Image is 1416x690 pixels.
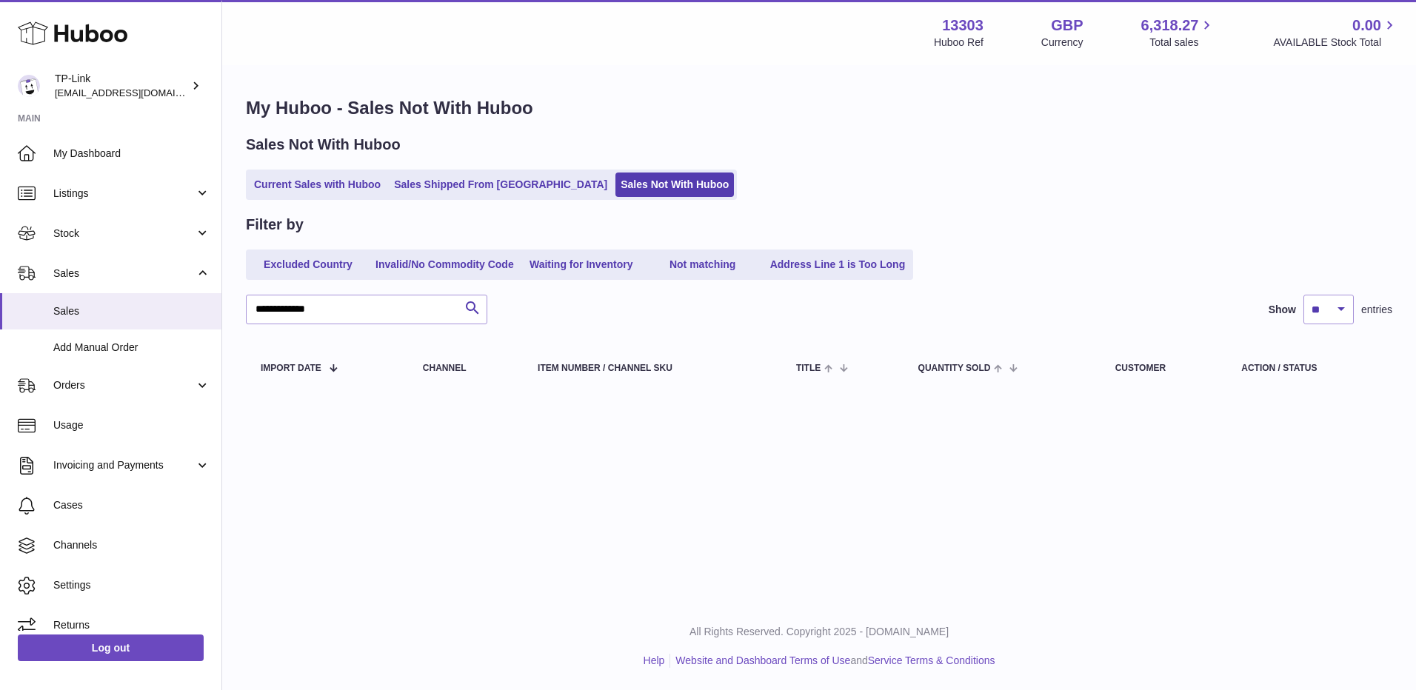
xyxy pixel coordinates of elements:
[53,498,210,512] span: Cases
[1041,36,1083,50] div: Currency
[670,654,995,668] li: and
[1141,16,1199,36] span: 6,318.27
[1269,303,1296,317] label: Show
[53,378,195,392] span: Orders
[53,304,210,318] span: Sales
[1051,16,1083,36] strong: GBP
[942,16,983,36] strong: 13303
[246,215,304,235] h2: Filter by
[53,418,210,432] span: Usage
[615,172,734,197] a: Sales Not With Huboo
[796,364,821,373] span: Title
[1352,16,1381,36] span: 0.00
[53,618,210,632] span: Returns
[249,252,367,277] a: Excluded Country
[868,654,995,666] a: Service Terms & Conditions
[1273,36,1398,50] span: AVAILABLE Stock Total
[53,147,210,161] span: My Dashboard
[1273,16,1398,50] a: 0.00 AVAILABLE Stock Total
[53,578,210,592] span: Settings
[522,252,641,277] a: Waiting for Inventory
[644,654,665,666] a: Help
[1115,364,1212,373] div: Customer
[261,364,321,373] span: Import date
[55,87,218,98] span: [EMAIL_ADDRESS][DOMAIN_NAME]
[644,252,762,277] a: Not matching
[370,252,519,277] a: Invalid/No Commodity Code
[765,252,911,277] a: Address Line 1 is Too Long
[246,135,401,155] h2: Sales Not With Huboo
[18,75,40,97] img: gaby.chen@tp-link.com
[918,364,991,373] span: Quantity Sold
[1361,303,1392,317] span: entries
[423,364,508,373] div: Channel
[934,36,983,50] div: Huboo Ref
[675,654,850,666] a: Website and Dashboard Terms of Use
[53,458,195,472] span: Invoicing and Payments
[249,172,386,197] a: Current Sales with Huboo
[1141,16,1216,50] a: 6,318.27 Total sales
[1241,364,1377,373] div: Action / Status
[55,72,188,100] div: TP-Link
[246,96,1392,120] h1: My Huboo - Sales Not With Huboo
[53,341,210,355] span: Add Manual Order
[18,634,204,661] a: Log out
[53,227,195,241] span: Stock
[1149,36,1215,50] span: Total sales
[53,267,195,281] span: Sales
[53,187,195,201] span: Listings
[234,625,1404,639] p: All Rights Reserved. Copyright 2025 - [DOMAIN_NAME]
[53,538,210,552] span: Channels
[538,364,767,373] div: Item Number / Channel SKU
[389,172,612,197] a: Sales Shipped From [GEOGRAPHIC_DATA]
